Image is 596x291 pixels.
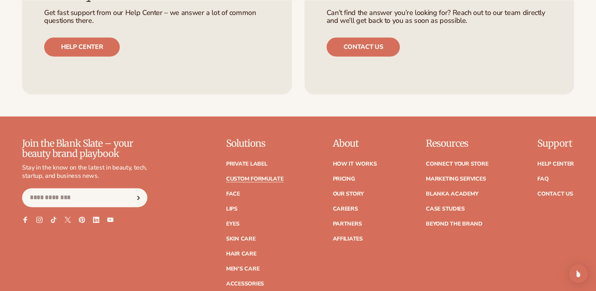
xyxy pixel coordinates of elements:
[332,176,355,182] a: Pricing
[332,138,377,149] p: About
[569,264,588,283] div: Open Intercom Messenger
[332,221,362,227] a: Partners
[426,176,486,182] a: Marketing services
[426,221,483,227] a: Beyond the brand
[22,138,147,159] p: Join the Blank Slate – your beauty brand playbook
[226,191,240,197] a: Face
[226,176,284,182] a: Custom formulate
[537,161,574,167] a: Help Center
[226,138,284,149] p: Solutions
[327,9,552,25] p: Can’t find the answer you’re looking for? Reach out to our team directly and we’ll get back to yo...
[426,138,488,149] p: Resources
[426,206,465,212] a: Case Studies
[332,236,362,242] a: Affiliates
[44,37,120,56] a: Help center
[226,221,240,227] a: Eyes
[332,206,358,212] a: Careers
[226,161,267,167] a: Private label
[426,161,488,167] a: Connect your store
[426,191,478,197] a: Blanka Academy
[226,266,259,272] a: Men's Care
[22,164,147,180] p: Stay in the know on the latest in beauty, tech, startup, and business news.
[44,9,270,25] p: Get fast support from our Help Center – we answer a lot of common questions there.
[327,37,400,56] a: Contact us
[226,236,255,242] a: Skin Care
[332,161,377,167] a: How It Works
[130,188,147,207] button: Subscribe
[332,191,364,197] a: Our Story
[226,281,264,287] a: Accessories
[537,176,548,182] a: FAQ
[226,206,238,212] a: Lips
[537,138,574,149] p: Support
[537,191,573,197] a: Contact Us
[226,251,256,257] a: Hair Care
